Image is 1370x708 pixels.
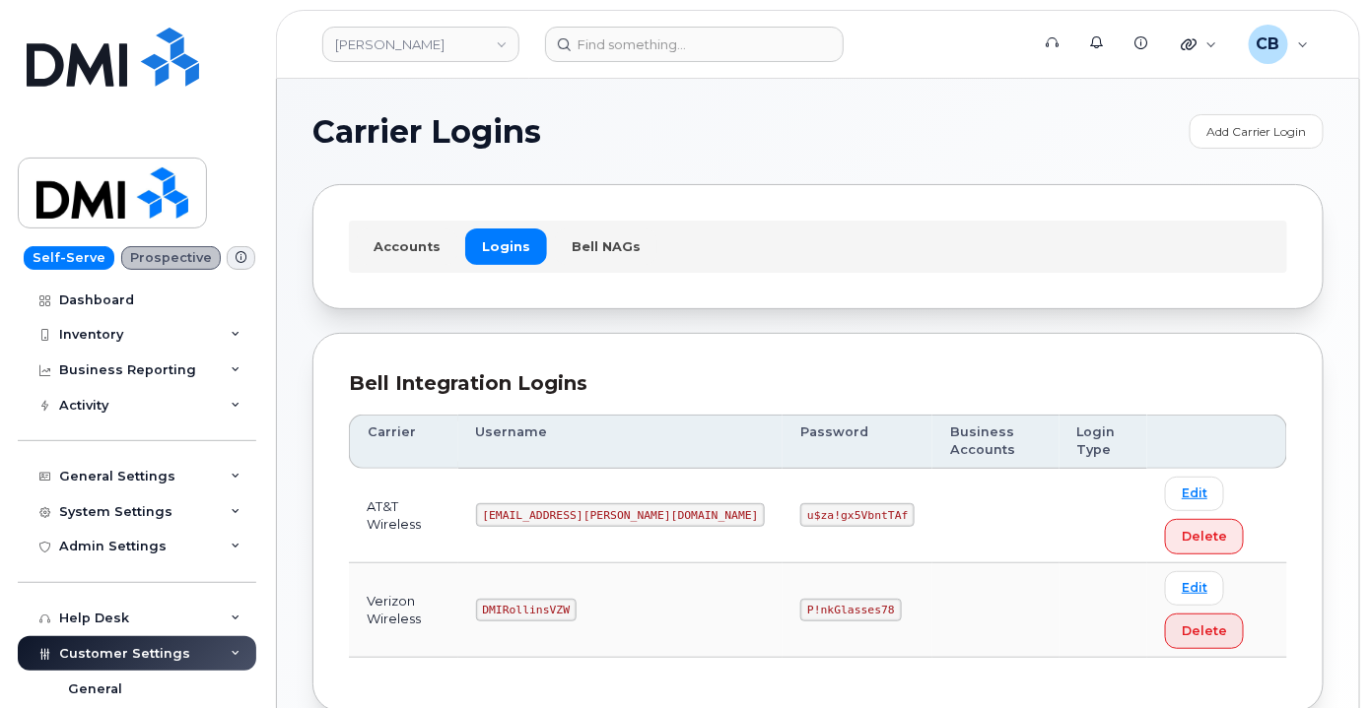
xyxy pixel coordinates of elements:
[1182,621,1227,640] span: Delete
[1165,477,1224,511] a: Edit
[476,503,766,527] code: [EMAIL_ADDRESS][PERSON_NAME][DOMAIN_NAME]
[465,228,547,264] a: Logins
[932,415,1059,469] th: Business Accounts
[800,503,915,527] code: u$za!gx5VbntTAf
[1060,415,1148,469] th: Login Type
[555,228,657,264] a: Bell NAGs
[357,228,457,264] a: Accounts
[800,599,901,622] code: P!nkGlasses78
[458,415,784,469] th: Username
[349,563,458,658] td: Verizon Wireless
[1182,527,1227,546] span: Delete
[1165,519,1244,554] button: Delete
[783,415,932,469] th: Password
[476,599,577,622] code: DMIRollinsVZW
[1165,613,1244,649] button: Delete
[1190,114,1324,149] a: Add Carrier Login
[349,369,1287,398] div: Bell Integration Logins
[349,415,458,469] th: Carrier
[312,117,541,147] span: Carrier Logins
[1165,571,1224,606] a: Edit
[349,469,458,563] td: AT&T Wireless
